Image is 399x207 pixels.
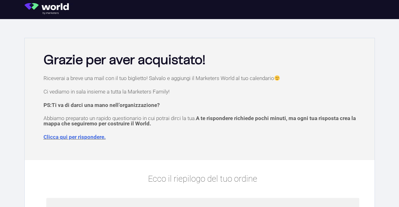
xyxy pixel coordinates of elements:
span: Ti va di darci una mano nell’organizzazione? [52,102,160,108]
span: A te rispondere richiede pochi minuti, ma ogni tua risposta crea la mappa che seguiremo per costr... [43,115,356,127]
img: 🙂 [274,75,280,81]
strong: PS: [43,102,160,108]
p: Ci vediamo in sala insieme a tutta la Marketers Family! [43,89,362,94]
b: Grazie per aver acquistato! [43,54,205,67]
iframe: Customerly Messenger Launcher [5,183,24,201]
p: Riceverai a breve una mail con il tuo biglietto! Salvalo e aggiungi il Marketers World al tuo cal... [43,75,362,81]
a: Clicca qui per rispondere. [43,134,106,140]
p: Abbiamo preparato un rapido questionario in cui potrai dirci la tua. [43,116,362,126]
p: Ecco il riepilogo del tuo ordine [46,173,359,185]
